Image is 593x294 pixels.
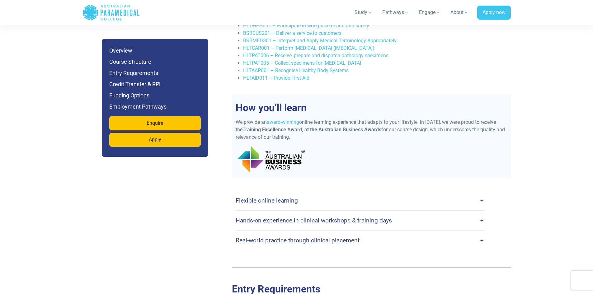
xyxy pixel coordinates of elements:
p: We provide an online learning experience that adapts to your lifestyle. In [DATE], we were proud ... [236,119,507,141]
h4: Real-world practice through clinical placement [236,237,360,244]
a: About [447,4,472,21]
a: HLTPAT005 – Collect specimens for [MEDICAL_DATA] [243,60,361,66]
a: HLTWHS001 – Participate in workplace health and safety [243,23,369,29]
a: Flexible online learning [236,193,484,208]
a: BSBCUS201 – Deliver a service to customers [243,30,341,36]
a: Pathways [379,4,413,21]
a: Real-world practice through clinical placement [236,233,484,248]
a: Engage [415,4,444,21]
h4: Flexible online learning [236,197,298,204]
h4: Hands-on experience in clinical workshops & training days [236,217,392,224]
a: Australian Paramedical College [82,2,140,23]
strong: Training Excellence Award, at the Australian Business Awards [242,127,381,133]
a: HLTAID011 – Provide First Aid [243,75,309,81]
h2: How you’ll learn [232,102,511,114]
a: award-winning [267,119,299,125]
a: BSBMED301 – Interpret and Apply Medical Terminology Appropriately [243,38,397,44]
a: HLTPAT006 – Receive, prepare and dispatch pathology specimens [243,53,388,58]
a: HLTCAR001 – Perform [MEDICAL_DATA] ([MEDICAL_DATA]) [243,45,374,51]
a: Hands-on experience in clinical workshops & training days [236,213,484,228]
a: HLTAAP001 – Recognise Healthy Body Systems [243,68,349,73]
a: Apply now [477,6,511,20]
a: Study [351,4,376,21]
